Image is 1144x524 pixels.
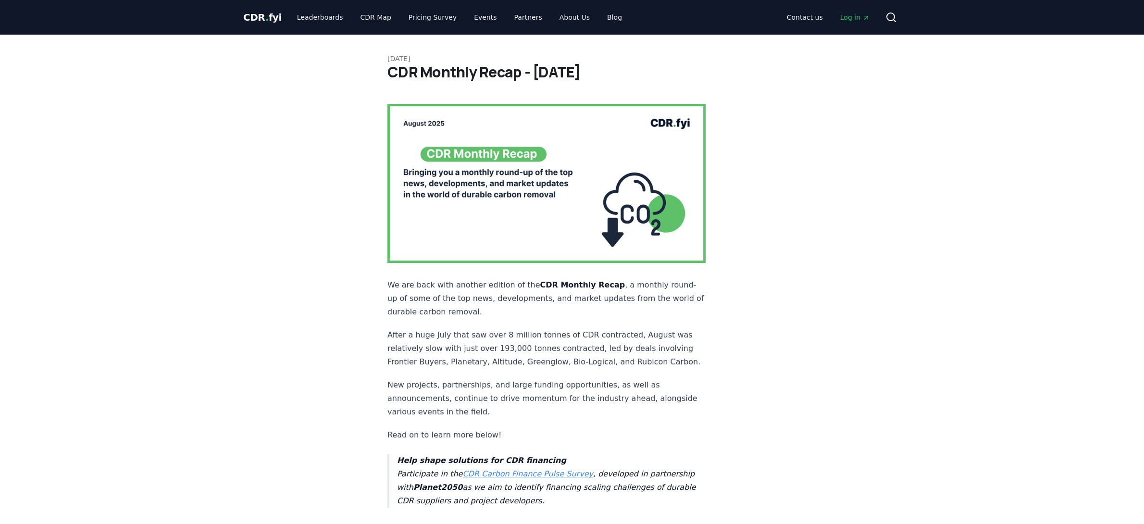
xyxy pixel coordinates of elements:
h1: CDR Monthly Recap - [DATE] [387,63,757,81]
strong: CDR Monthly Recap [540,280,625,289]
p: New projects, partnerships, and large funding opportunities, as well as announcements, continue t... [387,378,706,419]
span: . [265,12,269,23]
a: Log in [833,9,878,26]
span: CDR fyi [243,12,282,23]
p: [DATE] [387,54,757,63]
a: Leaderboards [289,9,351,26]
a: Pricing Survey [401,9,464,26]
a: Partners [507,9,550,26]
em: Participate in the , developed in partnership with as we aim to identify financing scaling challe... [397,456,696,505]
a: CDR Map [353,9,399,26]
strong: Help shape solutions for CDR financing [397,456,566,465]
strong: Planet2050 [413,483,462,492]
a: Contact us [779,9,831,26]
p: We are back with another edition of the , a monthly round-up of some of the top news, development... [387,278,706,319]
span: Log in [840,12,870,22]
p: Read on to learn more below! [387,428,706,442]
a: CDR.fyi [243,11,282,24]
img: blog post image [387,104,706,263]
a: About Us [552,9,597,26]
a: Events [466,9,504,26]
p: After a huge July that saw over 8 million tonnes of CDR contracted, August was relatively slow wi... [387,328,706,369]
nav: Main [289,9,630,26]
a: CDR Carbon Finance Pulse Survey [462,469,593,478]
a: Blog [599,9,630,26]
nav: Main [779,9,878,26]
